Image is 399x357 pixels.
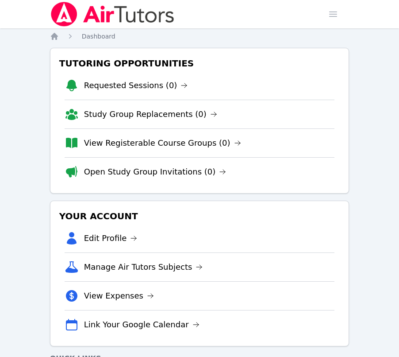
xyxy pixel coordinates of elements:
[58,208,342,224] h3: Your Account
[84,108,217,120] a: Study Group Replacements (0)
[84,261,203,273] a: Manage Air Tutors Subjects
[84,166,226,178] a: Open Study Group Invitations (0)
[50,2,175,27] img: Air Tutors
[84,290,154,302] a: View Expenses
[82,32,115,41] a: Dashboard
[58,55,342,71] h3: Tutoring Opportunities
[50,32,349,41] nav: Breadcrumb
[82,33,115,40] span: Dashboard
[84,232,138,244] a: Edit Profile
[84,137,241,149] a: View Registerable Course Groups (0)
[84,318,199,331] a: Link Your Google Calendar
[84,79,188,92] a: Requested Sessions (0)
